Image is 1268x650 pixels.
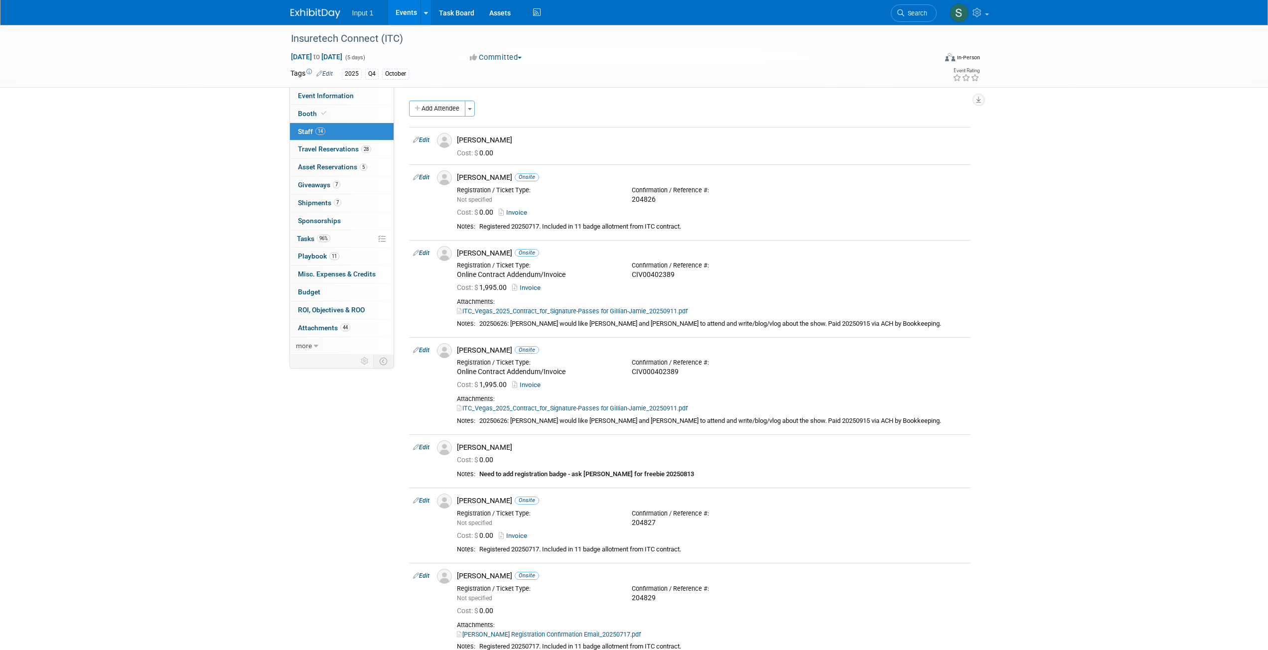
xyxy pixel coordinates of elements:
[515,346,539,354] span: Onsite
[457,417,475,425] div: Notes:
[296,342,312,350] span: more
[290,212,394,230] a: Sponsorships
[479,545,967,554] div: Registered 20250717. Included in 11 badge allotment from ITC contract.
[457,149,479,157] span: Cost: $
[290,230,394,248] a: Tasks96%
[344,54,365,61] span: (5 days)
[290,158,394,176] a: Asset Reservations5
[298,128,325,135] span: Staff
[499,532,531,539] a: Invoice
[457,443,967,452] div: [PERSON_NAME]
[413,497,429,504] a: Edit
[316,70,333,77] a: Edit
[515,173,539,181] span: Onsite
[290,176,394,194] a: Giveaways7
[632,261,792,269] div: Confirmation / Reference #:
[632,270,792,279] div: CIV00402389
[382,69,409,79] div: October
[457,223,475,231] div: Notes:
[290,87,394,105] a: Event Information
[457,496,967,506] div: [PERSON_NAME]
[290,319,394,337] a: Attachments44
[290,8,340,18] img: ExhibitDay
[457,404,688,412] a: ITC_Vegas_2025_Contract_for_Signature-Passes for Gillian-Jamie_20250911.pdf
[290,140,394,158] a: Travel Reservations28
[437,133,452,148] img: Associate-Profile-5.png
[437,170,452,185] img: Associate-Profile-5.png
[298,217,341,225] span: Sponsorships
[360,163,367,171] span: 5
[340,324,350,331] span: 44
[290,283,394,301] a: Budget
[878,52,981,67] div: Event Format
[953,68,980,73] div: Event Rating
[945,53,955,61] img: Format-Inperson.png
[290,194,394,212] a: Shipments7
[632,519,792,527] div: 204827
[457,381,511,389] span: 1,995.00
[409,101,465,117] button: Add Attendee
[457,456,479,464] span: Cost: $
[457,298,967,306] div: Attachments:
[298,110,328,118] span: Booth
[457,249,967,258] div: [PERSON_NAME]
[515,572,539,579] span: Onsite
[334,199,341,206] span: 7
[457,149,497,157] span: 0.00
[298,270,376,278] span: Misc. Expenses & Credits
[290,265,394,283] a: Misc. Expenses & Credits
[298,288,320,296] span: Budget
[632,186,792,194] div: Confirmation / Reference #:
[290,337,394,355] a: more
[632,195,792,204] div: 204826
[457,261,617,269] div: Registration / Ticket Type:
[950,3,969,22] img: Susan Stout
[457,270,617,279] div: Online Contract Addendum/Invoice
[457,531,479,539] span: Cost: $
[352,9,374,17] span: Input 1
[413,572,429,579] a: Edit
[632,359,792,367] div: Confirmation / Reference #:
[413,347,429,354] a: Edit
[342,69,362,79] div: 2025
[413,250,429,257] a: Edit
[437,494,452,509] img: Associate-Profile-5.png
[457,621,967,629] div: Attachments:
[298,163,367,171] span: Asset Reservations
[312,53,321,61] span: to
[437,569,452,584] img: Associate-Profile-5.png
[466,52,526,63] button: Committed
[457,571,967,581] div: [PERSON_NAME]
[457,283,479,291] span: Cost: $
[297,235,330,243] span: Tasks
[457,607,497,615] span: 0.00
[457,307,688,315] a: ITC_Vegas_2025_Contract_for_Signature-Passes for Gillian-Jamie_20250911.pdf
[457,510,617,518] div: Registration / Ticket Type:
[365,69,379,79] div: Q4
[457,208,497,216] span: 0.00
[437,343,452,358] img: Associate-Profile-5.png
[904,9,927,17] span: Search
[329,253,339,260] span: 11
[457,173,967,182] div: [PERSON_NAME]
[632,510,792,518] div: Confirmation / Reference #:
[413,174,429,181] a: Edit
[290,248,394,265] a: Playbook11
[298,92,354,100] span: Event Information
[413,444,429,451] a: Edit
[298,324,350,332] span: Attachments
[457,208,479,216] span: Cost: $
[457,320,475,328] div: Notes:
[413,136,429,143] a: Edit
[457,381,479,389] span: Cost: $
[457,456,497,464] span: 0.00
[512,284,545,291] a: Invoice
[298,306,365,314] span: ROI, Objectives & ROO
[632,594,792,603] div: 204829
[515,249,539,257] span: Onsite
[457,520,492,526] span: Not specified
[479,417,967,425] div: 20250626: [PERSON_NAME] would like [PERSON_NAME] and [PERSON_NAME] to attend and write/blog/vlog ...
[457,470,475,478] div: Notes:
[457,186,617,194] div: Registration / Ticket Type:
[290,123,394,140] a: Staff14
